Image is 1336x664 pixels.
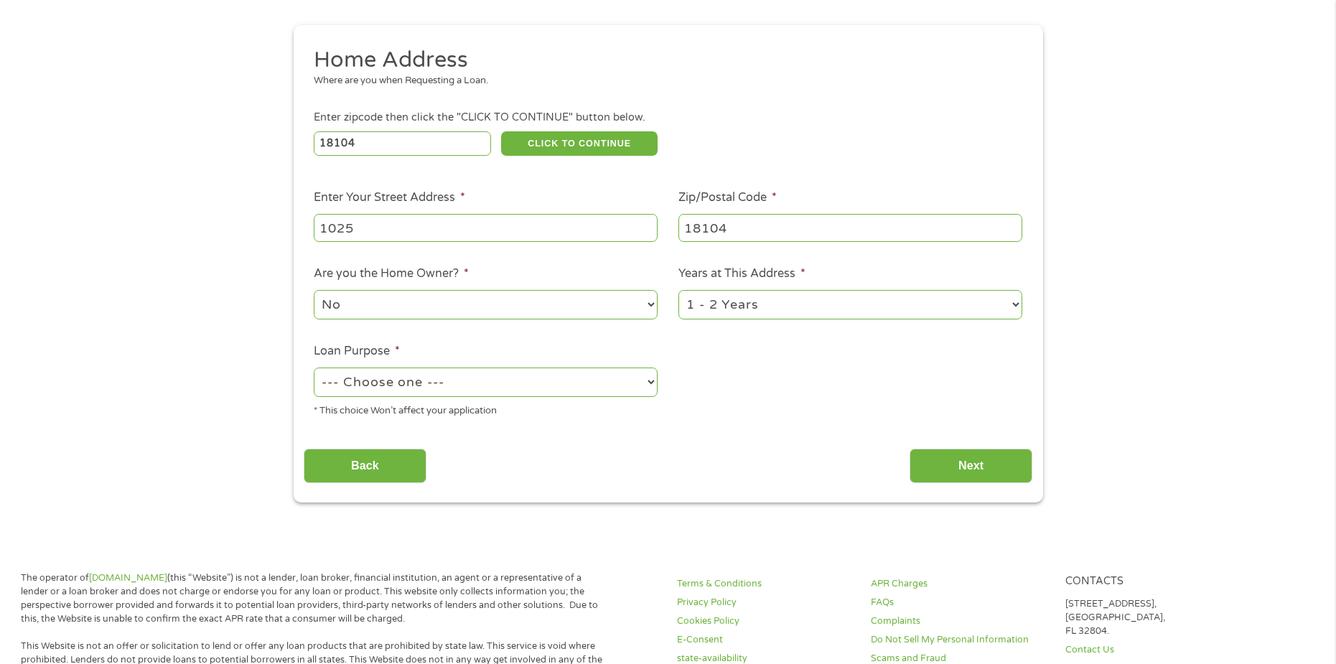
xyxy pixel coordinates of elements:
[314,110,1022,126] div: Enter zipcode then click the "CLICK TO CONTINUE" button below.
[871,596,1047,609] a: FAQs
[910,449,1032,484] input: Next
[314,131,491,156] input: Enter Zipcode (e.g 01510)
[501,131,658,156] button: CLICK TO CONTINUE
[314,344,400,359] label: Loan Purpose
[1065,597,1242,638] p: [STREET_ADDRESS], [GEOGRAPHIC_DATA], FL 32804.
[314,46,1012,75] h2: Home Address
[314,214,658,241] input: 1 Main Street
[314,399,658,418] div: * This choice Won’t affect your application
[677,577,854,591] a: Terms & Conditions
[871,633,1047,647] a: Do Not Sell My Personal Information
[677,633,854,647] a: E-Consent
[678,190,777,205] label: Zip/Postal Code
[871,614,1047,628] a: Complaints
[677,614,854,628] a: Cookies Policy
[304,449,426,484] input: Back
[1065,575,1242,589] h4: Contacts
[678,266,805,281] label: Years at This Address
[89,572,167,584] a: [DOMAIN_NAME]
[1065,643,1242,657] a: Contact Us
[677,596,854,609] a: Privacy Policy
[871,577,1047,591] a: APR Charges
[21,571,604,626] p: The operator of (this “Website”) is not a lender, loan broker, financial institution, an agent or...
[314,190,465,205] label: Enter Your Street Address
[314,74,1012,88] div: Where are you when Requesting a Loan.
[314,266,469,281] label: Are you the Home Owner?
